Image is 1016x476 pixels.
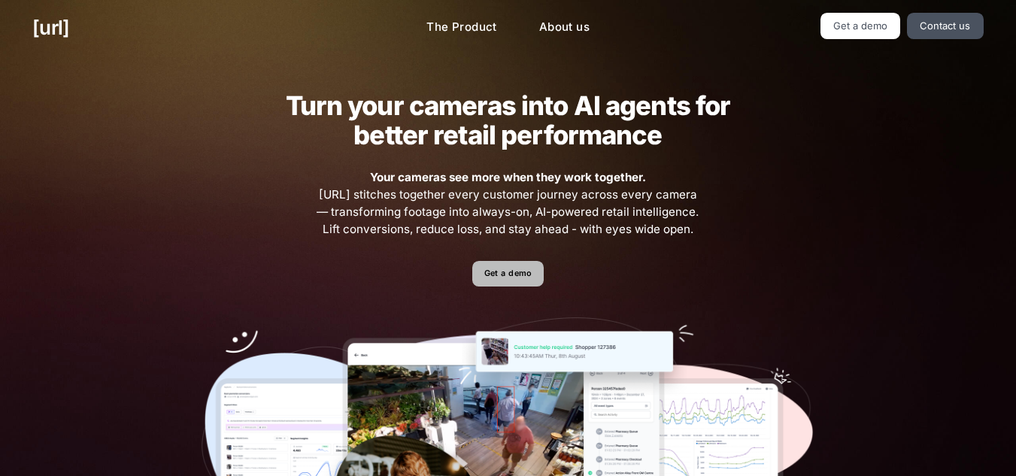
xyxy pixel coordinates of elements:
a: [URL] [32,13,69,42]
strong: Your cameras see more when they work together. [370,170,646,184]
a: Contact us [907,13,984,39]
span: [URL] stitches together every customer journey across every camera — transforming footage into al... [315,169,702,238]
a: Get a demo [820,13,901,39]
h2: Turn your cameras into AI agents for better retail performance [262,91,754,150]
a: The Product [414,13,509,42]
a: About us [527,13,602,42]
a: Get a demo [472,261,544,287]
